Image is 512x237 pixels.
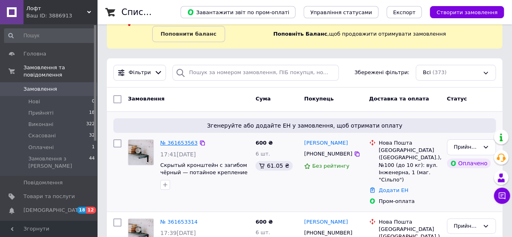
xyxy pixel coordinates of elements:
button: Управління статусами [304,6,378,18]
span: Замовлення [23,85,57,93]
div: Прийнято [454,222,479,231]
div: 61.05 ₴ [255,161,292,171]
h1: Список замовлень [121,7,204,17]
span: Статус [447,96,467,102]
span: 6 шт. [255,151,270,157]
span: Експорт [393,9,416,15]
a: [PERSON_NAME] [304,218,348,226]
span: 44 [89,155,95,170]
b: Поповніть Баланс [273,31,327,37]
a: Фото товару [128,139,154,165]
div: Ваш ID: 3886913 [26,12,97,19]
div: Нова Пошта [379,218,440,226]
span: Доставка та оплата [369,96,429,102]
span: Товари та послуги [23,193,75,200]
span: 600 ₴ [255,219,273,225]
input: Пошук за номером замовлення, ПІБ покупця, номером телефону, Email, номером накладної [172,65,339,81]
span: Повідомлення [23,179,63,186]
b: Поповнити баланс [161,31,217,37]
a: № 361653563 [160,140,198,146]
span: 17:41[DATE] [160,151,196,158]
span: Замовлення з [PERSON_NAME] [28,155,89,170]
span: 18 [89,109,95,117]
div: Пром-оплата [379,198,440,205]
a: Поповнити баланс [152,26,225,42]
span: Замовлення [128,96,164,102]
span: Згенеруйте або додайте ЕН у замовлення, щоб отримати оплату [117,122,493,130]
div: Прийнято [454,143,479,152]
span: Покупець [304,96,334,102]
span: 1 [92,144,95,151]
a: Додати ЕН [379,187,408,193]
button: Завантажити звіт по пром-оплаті [181,6,295,18]
div: [PHONE_NUMBER] [302,149,354,159]
span: 0 [92,98,95,105]
span: Збережені фільтри: [355,69,410,77]
div: [GEOGRAPHIC_DATA] ([GEOGRAPHIC_DATA].), №100 (до 10 кг): вул. Інженерна, 1 (маг. "Сільпо") [379,147,440,184]
span: Лофт [26,5,87,12]
span: 12 [86,207,96,214]
div: Оплачено [447,158,491,168]
div: Нова Пошта [379,139,440,147]
span: Прийняті [28,109,53,117]
span: 32 [89,132,95,139]
span: Фільтри [129,69,151,77]
a: [PERSON_NAME] [304,139,348,147]
span: Головна [23,50,46,58]
span: Виконані [28,121,53,128]
a: № 361653314 [160,219,198,225]
span: Скасовані [28,132,56,139]
button: Чат з покупцем [494,188,510,204]
span: Без рейтингу [312,163,349,169]
span: [DEMOGRAPHIC_DATA] [23,207,83,214]
span: 18 [77,207,86,214]
span: Cума [255,96,270,102]
span: Всі [423,69,431,77]
span: 600 ₴ [255,140,273,146]
img: Фото товару [128,140,153,164]
span: 6 шт. [255,229,270,235]
span: (373) [432,69,446,75]
span: Оплачені [28,144,54,151]
span: Завантажити звіт по пром-оплаті [187,9,289,16]
span: 17:39[DATE] [160,230,196,236]
span: Управління статусами [310,9,372,15]
button: Створити замовлення [430,6,504,18]
button: Експорт [387,6,422,18]
input: Пошук [4,28,96,43]
span: Нові [28,98,40,105]
a: Скрытый кронштейн с загибом чёрный — потайное крепление полки в стиле Лофт [160,162,247,183]
span: 322 [86,121,95,128]
a: Створити замовлення [422,9,504,15]
span: Створити замовлення [436,9,497,15]
span: Замовлення та повідомлення [23,64,97,79]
